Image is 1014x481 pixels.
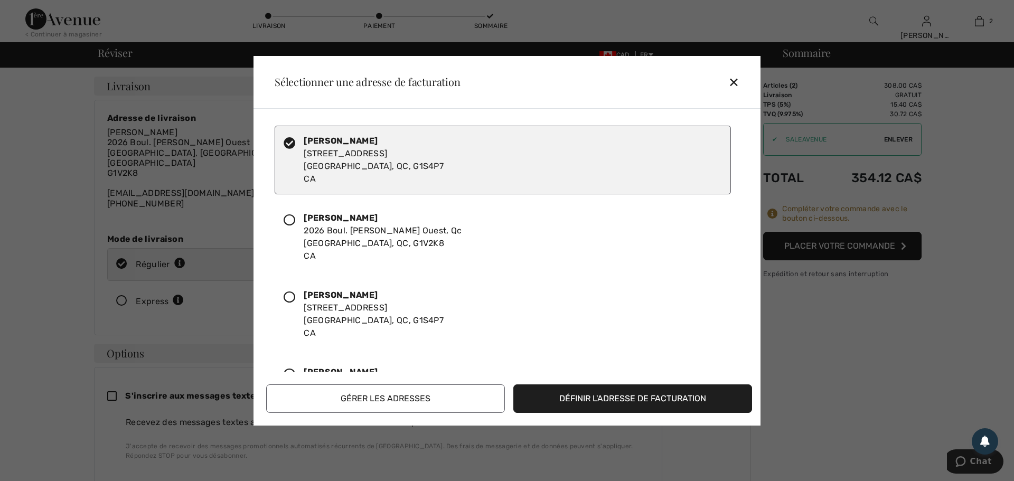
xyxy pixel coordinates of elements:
[23,7,45,17] span: Chat
[304,136,378,146] strong: [PERSON_NAME]
[304,212,462,262] div: 2026 Boul. [PERSON_NAME] Ouest, Qc [GEOGRAPHIC_DATA], QC, G1V2K8 CA
[304,135,444,185] div: [STREET_ADDRESS] [GEOGRAPHIC_DATA], QC, G1S4P7 CA
[304,213,378,223] strong: [PERSON_NAME]
[266,77,460,87] div: Sélectionner une adresse de facturation
[304,367,378,377] strong: [PERSON_NAME]
[513,384,752,413] button: Définir l'adresse de facturation
[304,366,444,417] div: [STREET_ADDRESS] [GEOGRAPHIC_DATA], QC, G1S4P7 CA
[266,384,505,413] button: Gérer les adresses
[304,290,378,300] strong: [PERSON_NAME]
[728,71,748,93] div: ✕
[304,289,444,339] div: [STREET_ADDRESS] [GEOGRAPHIC_DATA], QC, G1S4P7 CA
